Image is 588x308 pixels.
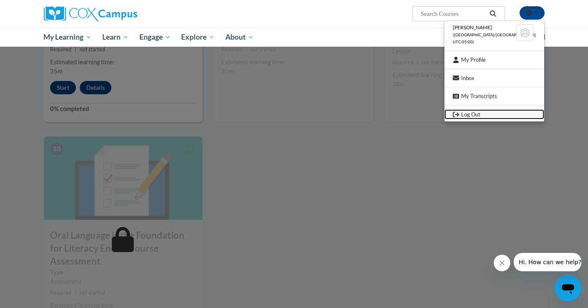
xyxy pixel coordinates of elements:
button: Account Settings [520,6,545,20]
div: Main menu [31,28,557,47]
iframe: Close message [494,255,510,271]
a: Inbox [444,73,544,83]
span: ([GEOGRAPHIC_DATA]/[GEOGRAPHIC_DATA] UTC-05:00) [453,33,536,44]
a: Cox Campus [44,6,202,21]
a: Logout [444,109,544,120]
iframe: Button to launch messaging window [555,275,581,301]
img: Learner Profile Avatar [517,24,533,41]
img: Cox Campus [44,6,137,21]
span: [PERSON_NAME] [453,24,492,30]
span: About [225,32,254,42]
a: My Profile [444,55,544,65]
span: Explore [181,32,215,42]
span: Learn [102,32,129,42]
button: Search [487,9,499,19]
a: About [220,28,259,47]
a: Explore [176,28,220,47]
a: Learn [97,28,134,47]
input: Search Courses [420,9,487,19]
a: Engage [134,28,176,47]
span: My Learning [43,32,91,42]
iframe: Message from company [514,253,581,271]
span: Engage [139,32,171,42]
a: My Learning [38,28,97,47]
a: My Transcripts [444,91,544,101]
